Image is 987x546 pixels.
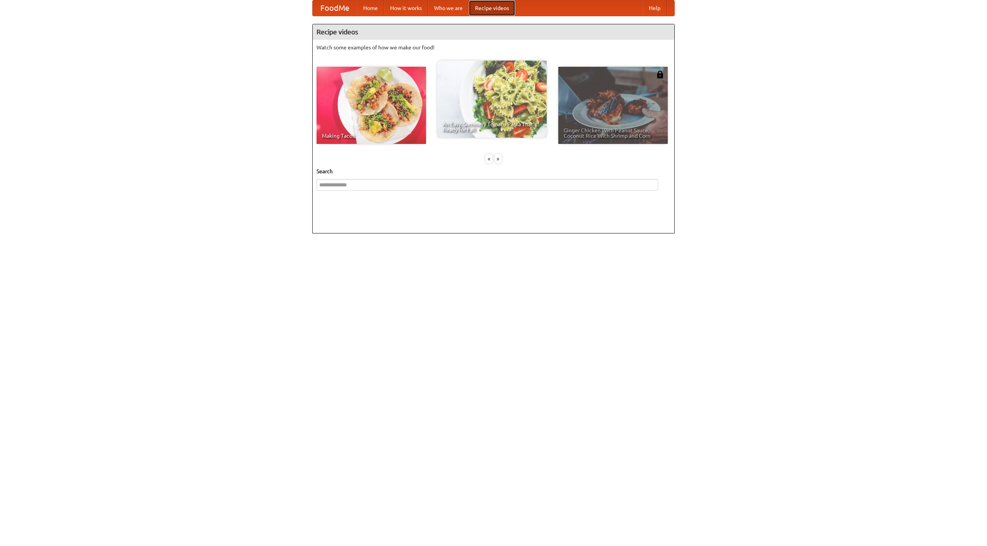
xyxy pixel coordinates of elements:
a: Making Tacos [317,67,426,144]
div: « [485,154,492,164]
span: An Easy, Summery Tomato Pasta That's Ready for Fall [443,122,541,132]
h5: Search [317,167,670,175]
a: Home [357,0,384,16]
span: Making Tacos [322,133,421,139]
div: » [495,154,502,164]
img: 483408.png [656,71,664,78]
h4: Recipe videos [313,24,674,40]
a: How it works [384,0,428,16]
a: FoodMe [313,0,357,16]
p: Watch some examples of how we make our food! [317,44,670,51]
a: Who we are [428,0,469,16]
a: Help [643,0,667,16]
a: An Easy, Summery Tomato Pasta That's Ready for Fall [437,61,547,138]
a: Recipe videos [469,0,515,16]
